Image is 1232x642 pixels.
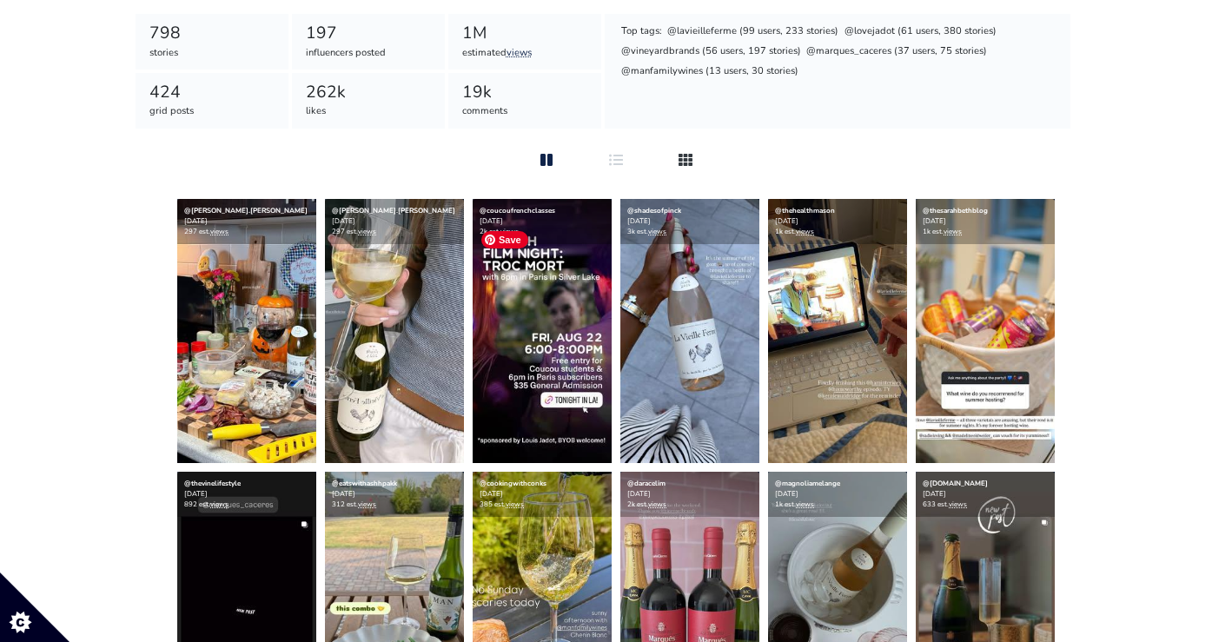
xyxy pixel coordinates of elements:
div: estimated [462,46,588,61]
a: views [796,500,814,509]
a: views [648,500,666,509]
a: @cookingwithconks [480,479,546,488]
div: @lovejadot (61 users, 380 stories) [843,23,997,40]
a: @[PERSON_NAME].[PERSON_NAME] [184,206,308,215]
div: 1M [462,21,588,46]
div: [DATE] 385 est. [473,472,612,517]
a: views [358,500,376,509]
div: 197 [306,21,432,46]
div: 262k [306,80,432,105]
div: [DATE] 297 est. [325,199,464,244]
a: @[DOMAIN_NAME] [923,479,988,488]
div: [DATE] 1k est. [916,199,1055,244]
div: @lavieilleferme (99 users, 233 stories) [666,23,840,40]
a: views [210,500,229,509]
a: views [210,227,229,236]
div: @marques_caceres (37 users, 75 stories) [805,43,989,60]
div: influencers posted [306,46,432,61]
a: views [949,500,967,509]
div: [DATE] 3k est. [620,199,759,244]
a: @thevinelifestyle [184,479,241,488]
a: views [358,227,376,236]
div: 424 [149,80,275,105]
div: [DATE] 1k est. [768,199,907,244]
div: @manfamilywines (13 users, 30 stories) [619,63,799,80]
a: @coucoufrenchclasses [480,206,555,215]
a: views [507,46,532,59]
a: views [944,227,962,236]
div: [DATE] 2k est. [620,472,759,517]
div: [DATE] 633 est. [916,472,1055,517]
a: views [500,227,519,236]
a: @thesarahbethblog [923,206,988,215]
div: stories [149,46,275,61]
div: comments [462,104,588,119]
div: likes [306,104,432,119]
div: [DATE] 892 est. [177,472,316,517]
a: @[PERSON_NAME].[PERSON_NAME] [332,206,455,215]
div: @vineyardbrands (56 users, 197 stories) [619,43,802,60]
div: 19k [462,80,588,105]
a: views [506,500,524,509]
div: [DATE] 1k est. [768,472,907,517]
div: [DATE] 2k est. [473,199,612,244]
a: @daracelim [627,479,666,488]
div: grid posts [149,104,275,119]
div: 798 [149,21,275,46]
a: @eatswithashhpakk [332,479,397,488]
span: Save [481,231,528,248]
a: @shadesofpinck [627,206,681,215]
a: views [648,227,666,236]
div: [DATE] 312 est. [325,472,464,517]
div: Top tags: [619,23,663,40]
a: @thehealthmason [775,206,835,215]
a: views [796,227,814,236]
div: [DATE] 297 est. [177,199,316,244]
a: @magnoliamelange [775,479,840,488]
